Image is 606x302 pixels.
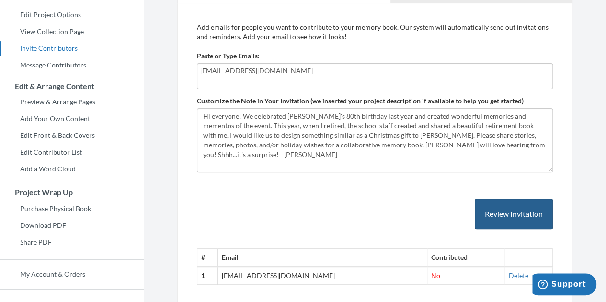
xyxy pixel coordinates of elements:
iframe: Opens a widget where you can chat to one of our agents [532,273,596,297]
th: Contributed [427,249,504,267]
input: Add contributor email(s) here... [200,66,549,76]
button: Review Invitation [475,199,553,230]
label: Customize the Note in Your Invitation (we inserted your project description if available to help ... [197,96,524,106]
th: # [197,249,218,267]
p: Add emails for people you want to contribute to your memory book. Our system will automatically s... [197,22,553,42]
span: No [431,271,440,280]
textarea: Hi everyone! We celebrated [PERSON_NAME]'s 80th birthday last year and created wonderful memories... [197,108,553,172]
a: Delete [508,271,528,280]
td: [EMAIL_ADDRESS][DOMAIN_NAME] [218,267,427,284]
label: Paste or Type Emails: [197,51,260,61]
h3: Project Wrap Up [0,188,144,197]
th: Email [218,249,427,267]
h3: Edit & Arrange Content [0,82,144,90]
th: 1 [197,267,218,284]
